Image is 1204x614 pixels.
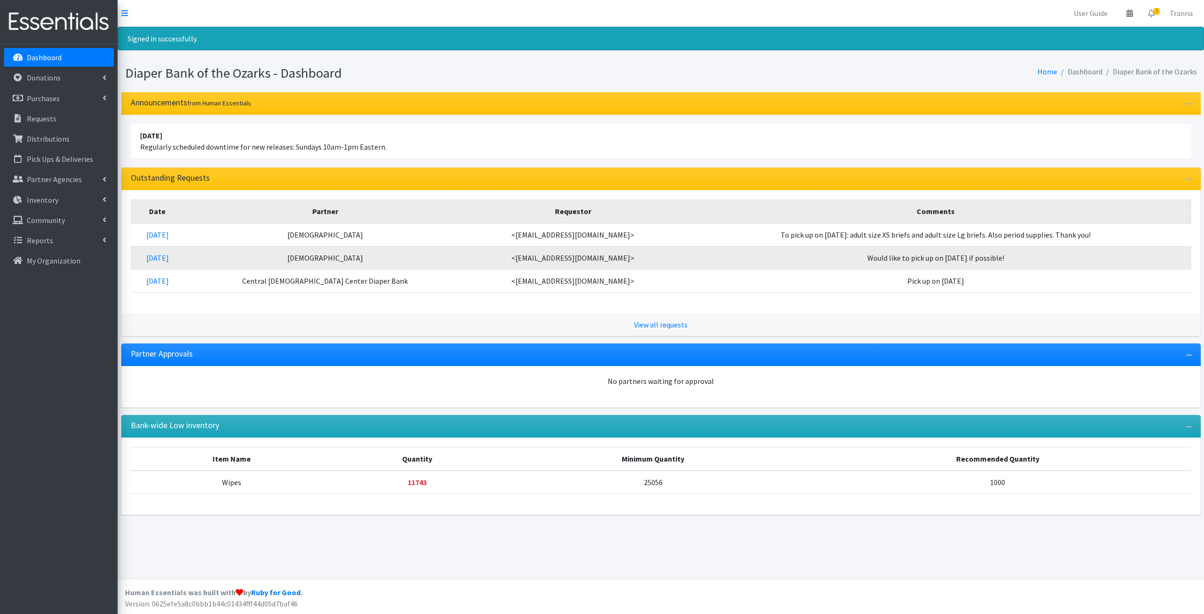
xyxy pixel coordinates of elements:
div: Signed in successfully. [118,27,1204,50]
th: Item Name [131,447,333,470]
p: Requests [27,114,56,123]
strong: [DATE] [140,131,162,140]
h3: Bank-wide Low inventory [131,421,219,431]
p: Purchases [27,94,60,103]
h3: Announcements [131,98,251,108]
p: Distributions [27,134,70,144]
span: Version: 0625efe5a8c0bbb1b44c01434fff44d05d7baf46 [125,599,298,608]
p: Inventory [27,195,58,205]
a: Purchases [4,89,114,108]
a: Tranna [1162,4,1200,23]
a: Donations [4,68,114,87]
p: Reports [27,236,53,245]
p: Pick Ups & Deliveries [27,154,93,164]
a: User Guide [1066,4,1115,23]
p: Partner Agencies [27,175,82,184]
a: Community [4,211,114,230]
a: [DATE] [146,276,169,286]
p: Donations [27,73,61,82]
strong: Below minimum quantity [408,478,427,487]
p: My Organization [27,256,80,265]
td: Central [DEMOGRAPHIC_DATA] Center Diaper Bank [184,269,466,292]
td: <[EMAIL_ADDRESS][DOMAIN_NAME]> [466,269,680,292]
span: 3 [1154,8,1160,15]
div: No partners waiting for approval [131,375,1191,387]
th: Date [131,199,185,223]
td: To pick up on [DATE]: adult size XS briefs and adult size Lg briefs. Also period supplies. Thank ... [680,223,1191,247]
td: <[EMAIL_ADDRESS][DOMAIN_NAME]> [466,223,680,247]
th: Quantity [333,447,502,470]
img: HumanEssentials [4,6,114,38]
a: Distributions [4,129,114,148]
a: 3 [1141,4,1162,23]
th: Recommended Quantity [804,447,1191,470]
th: Partner [184,199,466,223]
li: Dashboard [1057,65,1102,79]
td: Wipes [131,470,333,494]
small: from Human Essentials [187,99,251,107]
a: Requests [4,109,114,128]
a: Dashboard [4,48,114,67]
a: Home [1038,67,1057,76]
td: 25056 [502,470,804,494]
a: Inventory [4,191,114,209]
td: [DEMOGRAPHIC_DATA] [184,223,466,247]
li: Diaper Bank of the Ozarks [1102,65,1197,79]
h3: Partner Approvals [131,349,193,359]
td: [DEMOGRAPHIC_DATA] [184,246,466,269]
td: Would like to pick up on [DATE] if possible! [680,246,1191,269]
th: Requestor [466,199,680,223]
a: Reports [4,231,114,250]
li: Regularly scheduled downtime for new releases: Sundays 10am-1pm Eastern. [131,124,1191,158]
p: Community [27,215,65,225]
th: Comments [680,199,1191,223]
a: Ruby for Good [251,588,301,597]
a: My Organization [4,251,114,270]
th: Minimum Quantity [502,447,804,470]
h3: Outstanding Requests [131,173,210,183]
a: [DATE] [146,253,169,263]
a: Partner Agencies [4,170,114,189]
a: View all requests [634,320,688,329]
td: <[EMAIL_ADDRESS][DOMAIN_NAME]> [466,246,680,269]
td: Pick up on [DATE] [680,269,1191,292]
strong: Human Essentials was built with by . [125,588,302,597]
a: Pick Ups & Deliveries [4,150,114,168]
p: Dashboard [27,53,62,62]
h1: Diaper Bank of the Ozarks - Dashboard [125,65,657,81]
td: 1000 [804,470,1191,494]
a: [DATE] [146,230,169,239]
